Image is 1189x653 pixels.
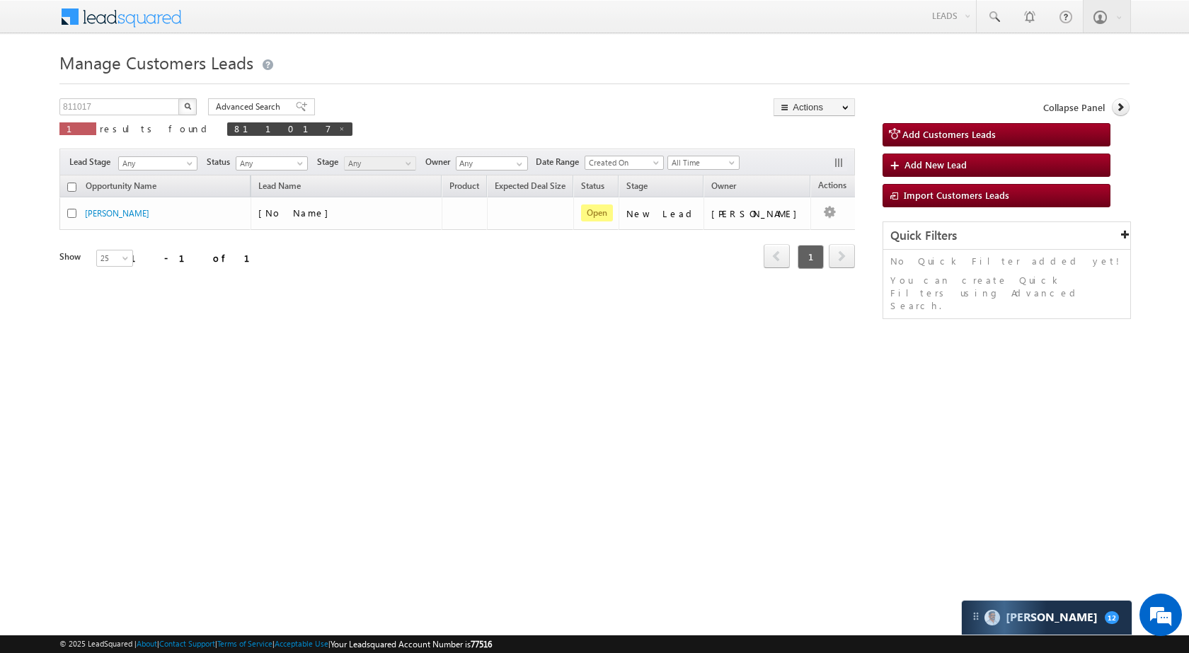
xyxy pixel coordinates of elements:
span: Add Customers Leads [902,128,996,140]
span: 25 [97,252,134,265]
div: Quick Filters [883,222,1130,250]
span: Product [449,180,479,191]
a: Show All Items [509,157,527,171]
span: Add New Lead [904,158,967,171]
a: Any [118,156,197,171]
div: New Lead [626,207,697,220]
a: Created On [585,156,664,170]
a: next [829,245,855,268]
a: Expected Deal Size [488,178,573,197]
span: Opportunity Name [86,180,156,191]
p: No Quick Filter added yet! [890,255,1123,267]
span: prev [764,244,790,268]
span: Advanced Search [216,100,285,113]
a: Any [344,156,416,171]
a: prev [764,245,790,268]
span: Expected Deal Size [495,180,565,191]
span: Lead Name [251,178,308,197]
span: Stage [626,180,648,191]
span: Your Leadsquared Account Number is [331,639,492,649]
a: [PERSON_NAME] [85,208,149,219]
img: Search [184,103,191,110]
a: Terms of Service [217,639,272,648]
a: All Time [667,156,740,170]
a: 25 [96,250,133,267]
span: Lead Stage [69,156,116,168]
a: Stage [619,178,655,197]
a: Acceptable Use [275,639,328,648]
span: [No Name] [258,207,335,219]
span: Date Range [536,156,585,168]
span: © 2025 LeadSquared | | | | | [59,637,492,651]
button: Actions [774,98,855,116]
span: 1 [798,245,824,269]
span: Status [207,156,236,168]
span: results found [100,122,212,134]
span: 1 [67,122,89,134]
input: Check all records [67,183,76,192]
span: Stage [317,156,344,168]
span: Open [581,204,613,221]
span: Manage Customers Leads [59,51,253,74]
span: 77516 [471,639,492,649]
a: About [137,639,157,648]
span: next [829,244,855,268]
span: Any [236,157,304,170]
p: You can create Quick Filters using Advanced Search. [890,274,1123,312]
div: 1 - 1 of 1 [130,250,267,266]
input: Type to Search [456,156,528,171]
span: Owner [711,180,736,191]
span: Actions [811,178,854,196]
span: Collapse Panel [1043,101,1105,114]
a: Contact Support [159,639,215,648]
span: Created On [585,156,659,169]
div: carter-dragCarter[PERSON_NAME]12 [961,600,1132,635]
a: Any [236,156,308,171]
span: 12 [1105,611,1119,624]
a: Opportunity Name [79,178,163,197]
span: 811017 [234,122,331,134]
a: Status [574,178,611,197]
img: carter-drag [970,611,982,622]
div: [PERSON_NAME] [711,207,804,220]
span: All Time [668,156,735,169]
div: Show [59,250,85,263]
span: Any [119,157,193,170]
span: Any [345,157,412,170]
span: Owner [425,156,456,168]
span: Import Customers Leads [904,189,1009,201]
